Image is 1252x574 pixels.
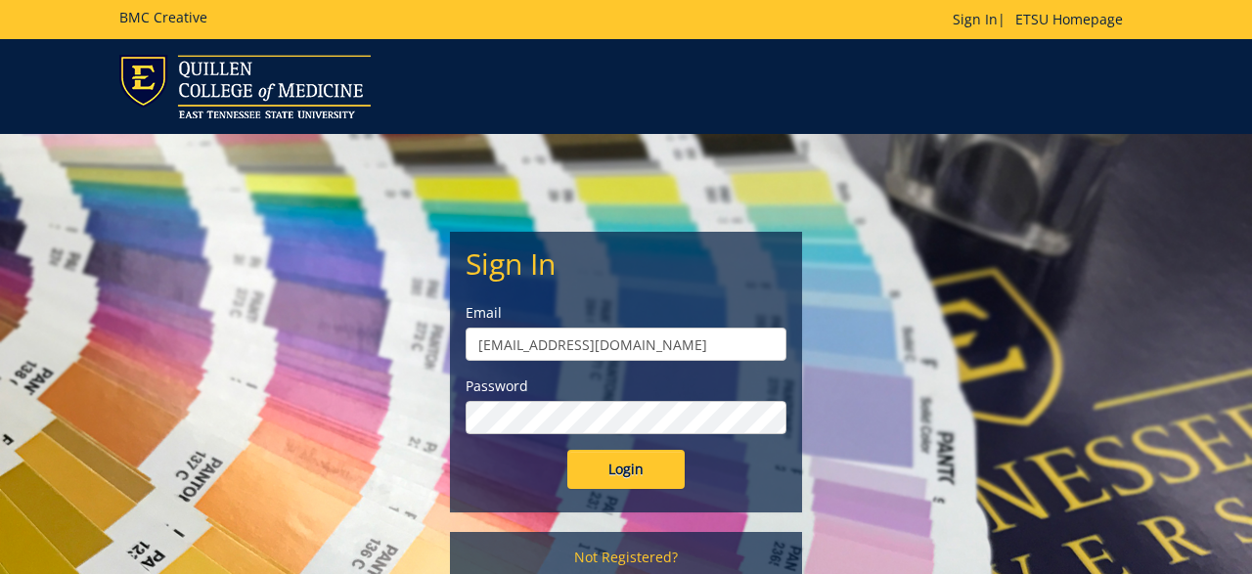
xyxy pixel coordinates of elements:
[119,10,207,24] h5: BMC Creative
[466,303,786,323] label: Email
[119,55,371,118] img: ETSU logo
[953,10,998,28] a: Sign In
[1006,10,1133,28] a: ETSU Homepage
[466,247,786,280] h2: Sign In
[567,450,685,489] input: Login
[466,376,786,396] label: Password
[953,10,1133,29] p: |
